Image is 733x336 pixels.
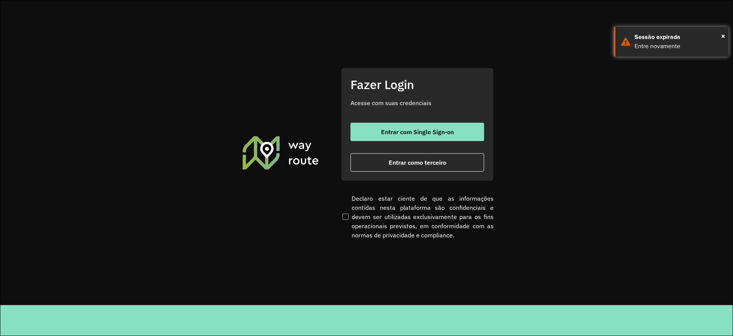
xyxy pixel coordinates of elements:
button: button [350,123,484,141]
span: Entrar como terceiro [389,159,446,166]
p: Acesse com suas credenciais [350,98,484,107]
span: × [721,30,725,42]
label: Declaro estar ciente de que as informações contidas nesta plataforma são confidenciais e devem se... [341,194,494,240]
span: Entrar com Single Sign-on [381,129,454,135]
img: Roteirizador AmbevTech [241,135,320,170]
h2: Fazer Login [350,77,484,92]
button: button [350,153,484,172]
div: Entre novamente [635,42,723,51]
div: Sessão expirada [635,32,723,42]
button: Close [721,30,725,42]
